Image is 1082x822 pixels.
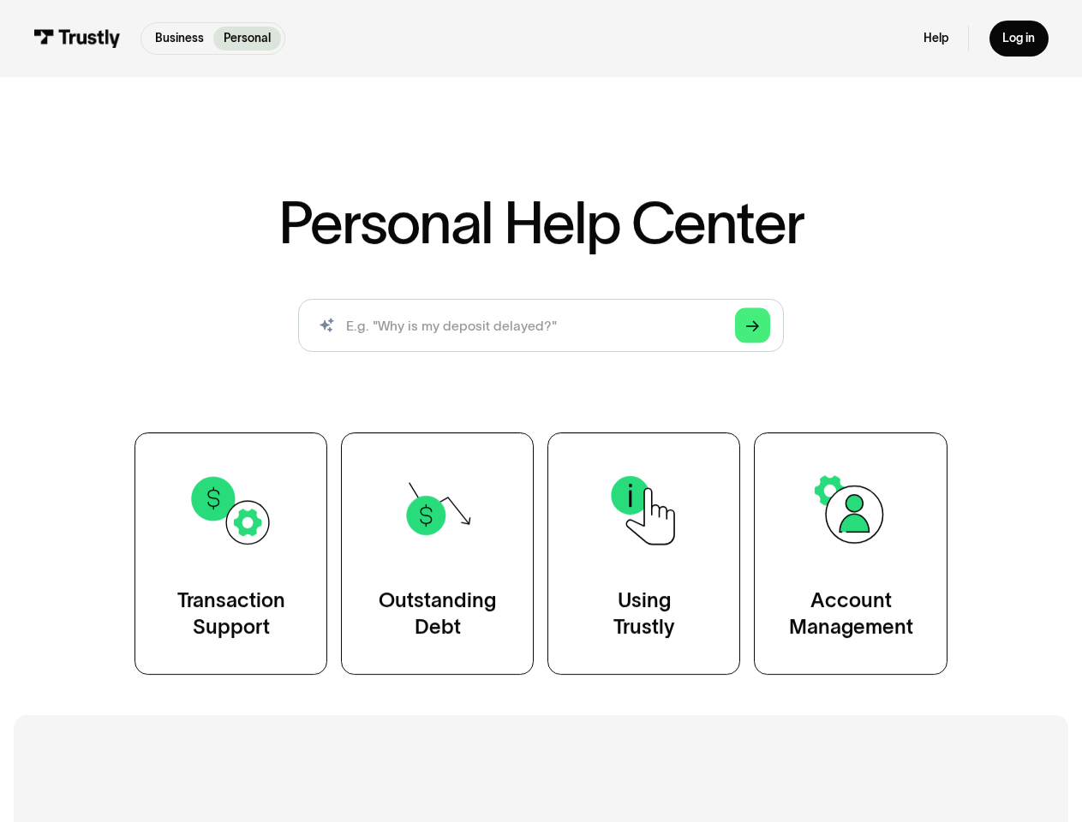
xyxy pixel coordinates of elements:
img: Trustly Logo [33,29,121,47]
a: UsingTrustly [548,432,741,675]
a: TransactionSupport [135,432,327,675]
h1: Personal Help Center [278,194,804,252]
div: Transaction Support [177,587,285,641]
a: Business [145,27,213,51]
p: Personal [224,30,271,48]
div: Account Management [789,587,913,641]
div: Log in [1002,31,1035,46]
form: Search [298,299,784,353]
a: Log in [989,21,1049,56]
div: Outstanding Debt [379,587,496,641]
p: Business [155,30,204,48]
a: AccountManagement [755,432,947,675]
a: OutstandingDebt [341,432,534,675]
div: Using Trustly [614,587,675,641]
a: Help [924,31,948,46]
input: search [298,299,784,353]
a: Personal [213,27,280,51]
